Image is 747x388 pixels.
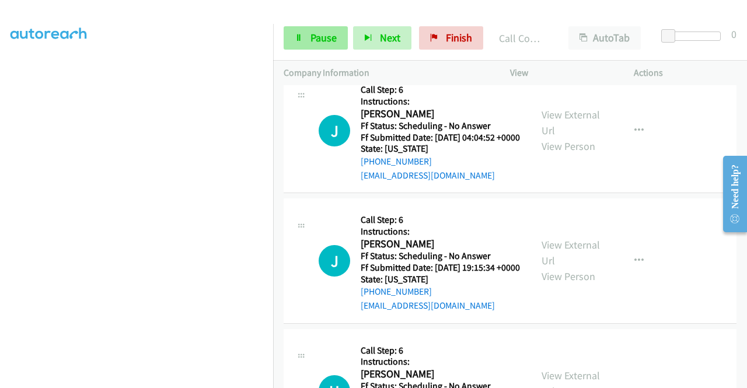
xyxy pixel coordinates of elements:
h5: Ff Submitted Date: [DATE] 19:15:34 +0000 [361,262,520,274]
span: Finish [446,31,472,44]
h5: Call Step: 6 [361,84,520,96]
div: 0 [731,26,736,42]
h2: [PERSON_NAME] [361,107,516,121]
h5: Instructions: [361,356,520,368]
h1: J [319,245,350,277]
p: View [510,66,613,80]
a: [EMAIL_ADDRESS][DOMAIN_NAME] [361,300,495,311]
button: Next [353,26,411,50]
a: Pause [284,26,348,50]
h5: Call Step: 6 [361,214,520,226]
p: Call Completed [499,30,547,46]
h5: State: [US_STATE] [361,274,520,285]
h1: J [319,115,350,146]
h5: Ff Status: Scheduling - No Answer [361,250,520,262]
a: View External Url [542,108,600,137]
span: Next [380,31,400,44]
div: Delay between calls (in seconds) [667,32,721,41]
h5: Instructions: [361,226,520,237]
h5: Instructions: [361,96,520,107]
a: [PHONE_NUMBER] [361,156,432,167]
div: The call is yet to be attempted [319,245,350,277]
span: Pause [310,31,337,44]
a: View External Url [542,238,600,267]
h5: Ff Submitted Date: [DATE] 04:04:52 +0000 [361,132,520,144]
a: [PHONE_NUMBER] [361,286,432,297]
button: AutoTab [568,26,641,50]
a: View Person [542,270,595,283]
a: [EMAIL_ADDRESS][DOMAIN_NAME] [361,170,495,181]
h2: [PERSON_NAME] [361,368,520,381]
p: Company Information [284,66,489,80]
a: View Person [542,139,595,153]
h5: Ff Status: Scheduling - No Answer [361,120,520,132]
a: Finish [419,26,483,50]
h2: [PERSON_NAME] [361,237,520,251]
iframe: Resource Center [714,148,747,240]
p: Actions [634,66,736,80]
h5: State: [US_STATE] [361,143,520,155]
h5: Call Step: 6 [361,345,520,356]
